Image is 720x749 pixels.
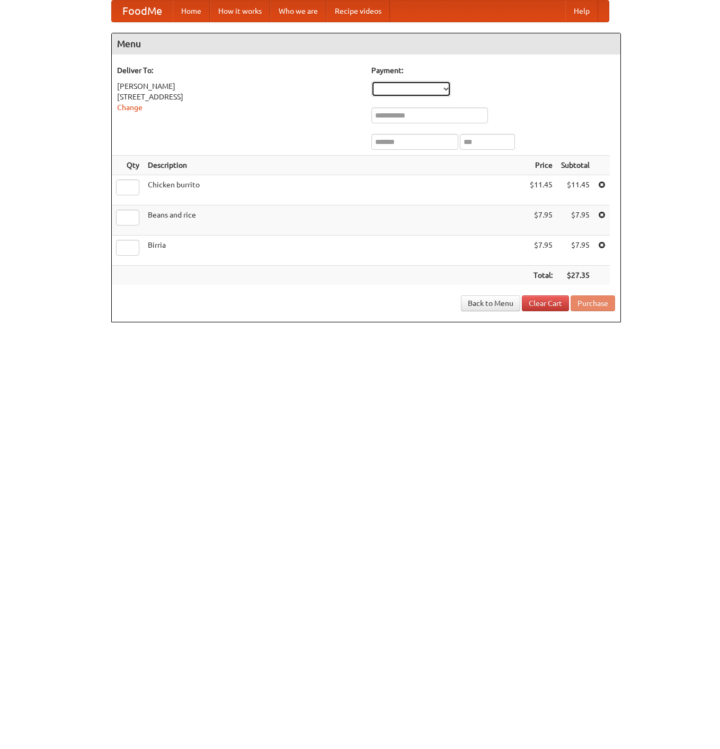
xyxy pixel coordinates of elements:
td: $7.95 [557,205,594,236]
td: $7.95 [526,236,557,266]
td: $7.95 [557,236,594,266]
a: FoodMe [112,1,173,22]
div: [STREET_ADDRESS] [117,92,361,102]
td: Birria [144,236,526,266]
td: $11.45 [526,175,557,205]
th: Description [144,156,526,175]
a: Change [117,103,143,112]
a: How it works [210,1,270,22]
th: Qty [112,156,144,175]
button: Purchase [571,295,615,311]
td: Beans and rice [144,205,526,236]
a: Help [565,1,598,22]
td: Chicken burrito [144,175,526,205]
a: Clear Cart [522,295,569,311]
th: $27.35 [557,266,594,285]
td: $11.45 [557,175,594,205]
h5: Deliver To: [117,65,361,76]
a: Who we are [270,1,326,22]
th: Subtotal [557,156,594,175]
a: Recipe videos [326,1,390,22]
td: $7.95 [526,205,557,236]
a: Back to Menu [461,295,520,311]
div: [PERSON_NAME] [117,81,361,92]
th: Total: [526,266,557,285]
h4: Menu [112,33,620,55]
a: Home [173,1,210,22]
th: Price [526,156,557,175]
h5: Payment: [371,65,615,76]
